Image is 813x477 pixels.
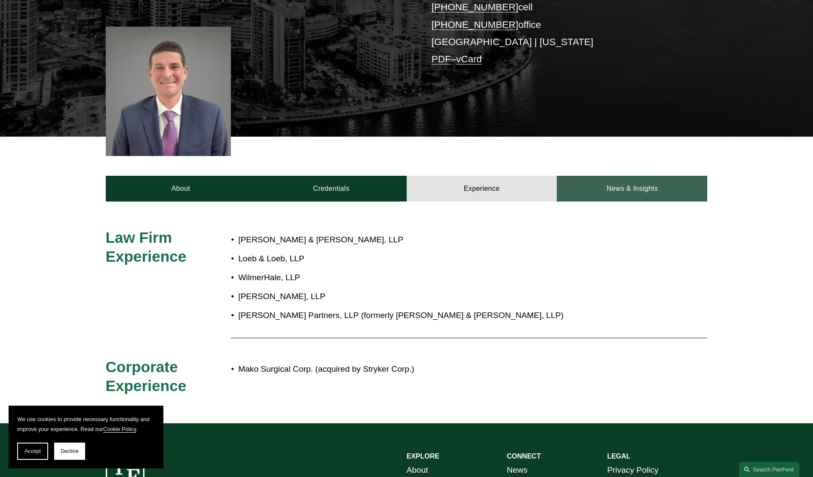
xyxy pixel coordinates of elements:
[607,453,630,460] strong: LEGAL
[54,443,85,460] button: Decline
[432,19,518,30] a: [PHONE_NUMBER]
[507,453,541,460] strong: CONNECT
[238,270,632,285] p: WilmerHale, LLP
[9,406,163,468] section: Cookie banner
[106,358,187,394] span: Corporate Experience
[238,289,632,304] p: [PERSON_NAME], LLP
[103,426,136,432] a: Cookie Policy
[17,414,155,434] p: We use cookies to provide necessary functionality and improve your experience. Read our .
[557,176,707,202] a: News & Insights
[407,176,557,202] a: Experience
[238,308,632,323] p: [PERSON_NAME] Partners, LLP (formerly [PERSON_NAME] & [PERSON_NAME], LLP)
[739,462,799,477] a: Search this site
[106,229,187,265] span: Law Firm Experience
[456,54,482,64] a: vCard
[256,176,407,202] a: Credentials
[238,232,632,248] p: [PERSON_NAME] & [PERSON_NAME], LLP
[238,362,632,377] p: Mako Surgical Corp. (acquired by Stryker Corp.)
[25,448,41,454] span: Accept
[17,443,48,460] button: Accept
[106,176,256,202] a: About
[61,448,79,454] span: Decline
[432,2,518,12] a: [PHONE_NUMBER]
[407,453,439,460] strong: EXPLORE
[432,54,451,64] a: PDF
[238,251,632,266] p: Loeb & Loeb, LLP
